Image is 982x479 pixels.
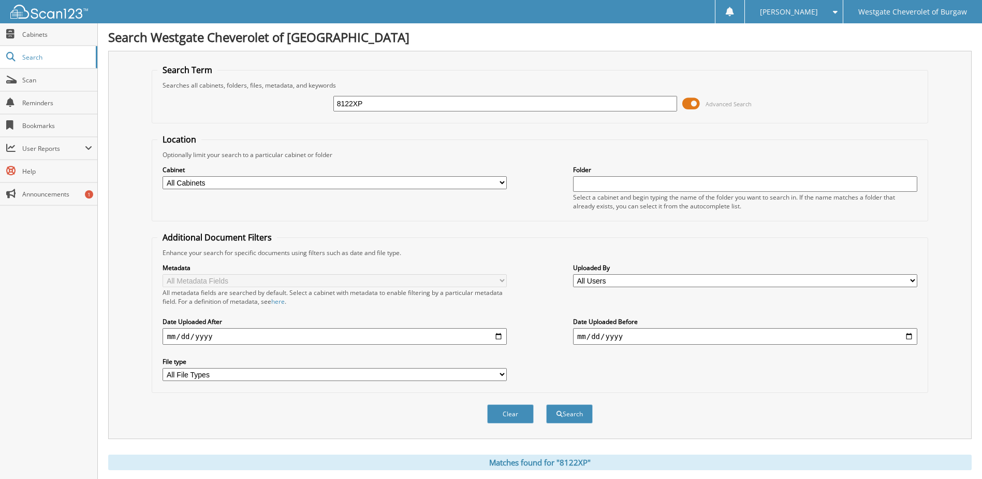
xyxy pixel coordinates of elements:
label: Cabinet [163,165,507,174]
label: Date Uploaded After [163,317,507,326]
span: Scan [22,76,92,84]
legend: Additional Document Filters [157,232,277,243]
legend: Location [157,134,201,145]
img: scan123-logo-white.svg [10,5,88,19]
span: User Reports [22,144,85,153]
div: All metadata fields are searched by default. Select a cabinet with metadata to enable filtering b... [163,288,507,306]
a: here [271,297,285,306]
span: Westgate Cheverolet of Burgaw [858,9,967,15]
legend: Search Term [157,64,217,76]
div: Searches all cabinets, folders, files, metadata, and keywords [157,81,922,90]
label: Uploaded By [573,263,917,272]
span: Bookmarks [22,121,92,130]
div: Matches found for "8122XP" [108,455,972,470]
div: Optionally limit your search to a particular cabinet or folder [157,150,922,159]
input: end [573,328,917,345]
span: Reminders [22,98,92,107]
span: Cabinets [22,30,92,39]
span: Help [22,167,92,176]
label: Folder [573,165,917,174]
div: Select a cabinet and begin typing the name of the folder you want to search in. If the name match... [573,193,917,210]
label: File type [163,357,507,366]
div: 1 [85,190,93,199]
span: Search [22,53,91,62]
h1: Search Westgate Cheverolet of [GEOGRAPHIC_DATA] [108,29,972,46]
span: Announcements [22,190,92,199]
button: Clear [487,404,534,424]
span: Advanced Search [706,100,752,108]
input: start [163,328,507,345]
span: [PERSON_NAME] [760,9,818,15]
div: Enhance your search for specific documents using filters such as date and file type. [157,248,922,257]
button: Search [546,404,593,424]
label: Date Uploaded Before [573,317,917,326]
label: Metadata [163,263,507,272]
